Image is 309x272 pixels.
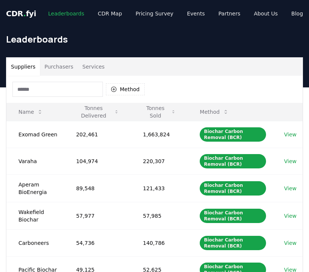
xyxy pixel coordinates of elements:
h1: Leaderboards [6,33,303,45]
a: View [284,131,297,138]
button: Services [78,58,109,76]
td: 140,786 [131,229,188,256]
a: View [284,239,297,247]
td: Aperam BioEnergia [6,174,64,202]
a: Pricing Survey [130,7,179,20]
div: Biochar Carbon Removal (BCR) [200,181,266,196]
a: Partners [213,7,246,20]
td: 57,977 [64,202,131,229]
td: 121,433 [131,174,188,202]
a: Events [181,7,211,20]
td: Varaha [6,148,64,174]
td: 1,663,824 [131,121,188,148]
a: CDR Map [92,7,128,20]
td: 104,974 [64,148,131,174]
a: CDR.fyi [6,8,36,19]
td: 202,461 [64,121,131,148]
button: Tonnes Sold [137,104,182,119]
td: Wakefield Biochar [6,202,64,229]
td: Carboneers [6,229,64,256]
button: Suppliers [6,58,40,76]
div: Biochar Carbon Removal (BCR) [200,154,266,168]
span: CDR fyi [6,9,36,18]
a: About Us [248,7,284,20]
div: Biochar Carbon Removal (BCR) [200,127,266,142]
nav: Main [42,7,309,20]
a: View [284,185,297,192]
button: Tonnes Delivered [70,104,125,119]
td: 89,548 [64,174,131,202]
div: Biochar Carbon Removal (BCR) [200,236,266,250]
button: Name [12,104,49,119]
td: 220,307 [131,148,188,174]
td: 57,985 [131,202,188,229]
td: Exomad Green [6,121,64,148]
a: View [284,212,297,220]
button: Purchasers [40,58,78,76]
td: 54,736 [64,229,131,256]
button: Method [106,83,145,95]
a: Leaderboards [42,7,90,20]
span: . [23,9,26,18]
button: Method [194,104,235,119]
div: Biochar Carbon Removal (BCR) [200,209,266,223]
a: View [284,157,297,165]
a: Blog [285,7,309,20]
